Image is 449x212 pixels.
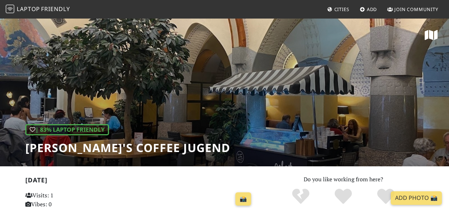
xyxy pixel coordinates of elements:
[263,175,424,184] p: Do you like working from here?
[17,5,40,13] span: Laptop
[322,188,365,206] div: Yes
[235,192,251,206] a: 📸
[6,5,14,13] img: LaptopFriendly
[25,191,96,209] p: Visits: 1 Vibes: 0
[367,6,377,12] span: Add
[394,6,438,12] span: Join Community
[364,188,407,206] div: Definitely!
[25,176,254,187] h2: [DATE]
[25,124,109,136] div: | 83% Laptop Friendly
[25,141,230,155] h1: [PERSON_NAME]'s Coffee Jugend
[384,3,441,16] a: Join Community
[324,3,352,16] a: Cities
[41,5,70,13] span: Friendly
[280,188,322,206] div: No
[391,191,442,205] a: Add Photo 📸
[357,3,380,16] a: Add
[6,3,70,16] a: LaptopFriendly LaptopFriendly
[334,6,349,12] span: Cities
